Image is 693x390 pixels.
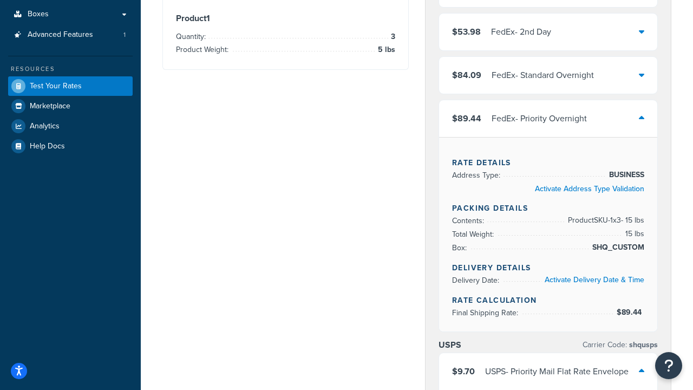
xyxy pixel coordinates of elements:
[452,112,481,125] span: $89.44
[655,352,682,379] button: Open Resource Center
[8,76,133,96] a: Test Your Rates
[452,157,644,168] h4: Rate Details
[30,82,82,91] span: Test Your Rates
[8,116,133,136] a: Analytics
[176,44,231,55] span: Product Weight:
[452,229,496,240] span: Total Weight:
[590,241,644,254] span: SHQ_CUSTOM
[627,339,658,350] span: shqusps
[491,24,551,40] div: FedEx - 2nd Day
[8,64,133,74] div: Resources
[452,25,481,38] span: $53.98
[535,183,644,194] a: Activate Address Type Validation
[28,10,49,19] span: Boxes
[176,31,208,42] span: Quantity:
[375,43,395,56] span: 5 lbs
[583,337,658,353] p: Carrier Code:
[176,13,395,24] h3: Product 1
[28,30,93,40] span: Advanced Features
[8,96,133,116] a: Marketplace
[30,122,60,131] span: Analytics
[623,227,644,240] span: 15 lbs
[30,102,70,111] span: Marketplace
[545,274,644,285] a: Activate Delivery Date & Time
[452,203,644,214] h4: Packing Details
[452,242,469,253] span: Box:
[606,168,644,181] span: BUSINESS
[565,214,644,227] span: Product SKU-1 x 3 - 15 lbs
[452,215,487,226] span: Contents:
[8,136,133,156] a: Help Docs
[492,68,594,83] div: FedEx - Standard Overnight
[452,69,481,81] span: $84.09
[8,25,133,45] li: Advanced Features
[492,111,587,126] div: FedEx - Priority Overnight
[452,275,502,286] span: Delivery Date:
[388,30,395,43] span: 3
[30,142,65,151] span: Help Docs
[617,307,644,318] span: $89.44
[452,170,503,181] span: Address Type:
[8,4,133,24] a: Boxes
[452,365,475,378] span: $9.70
[123,30,126,40] span: 1
[452,307,521,318] span: Final Shipping Rate:
[452,262,644,274] h4: Delivery Details
[439,340,461,350] h3: USPS
[8,25,133,45] a: Advanced Features1
[452,295,644,306] h4: Rate Calculation
[485,364,629,379] div: USPS - Priority Mail Flat Rate Envelope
